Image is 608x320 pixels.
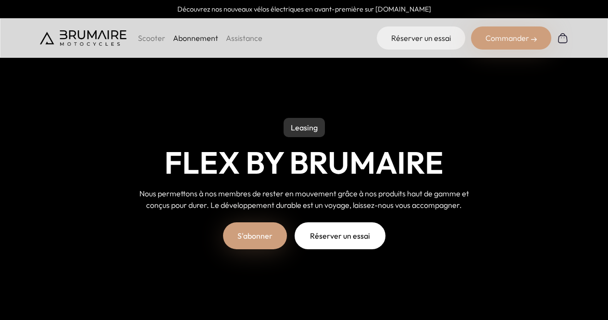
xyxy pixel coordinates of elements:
a: Réserver un essai [377,26,465,50]
div: Commander [471,26,551,50]
img: right-arrow-2.png [531,37,537,42]
p: Scooter [138,32,165,44]
img: Panier [557,32,569,44]
h1: Flex by Brumaire [164,145,444,180]
img: Brumaire Motocycles [40,30,126,46]
a: Réserver un essai [295,222,385,249]
a: Assistance [226,33,262,43]
a: Abonnement [173,33,218,43]
iframe: Gorgias live chat messenger [560,275,598,310]
p: Leasing [284,118,325,137]
a: S'abonner [223,222,287,249]
span: Nous permettons à nos membres de rester en mouvement grâce à nos produits haut de gamme et conçus... [139,189,469,210]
